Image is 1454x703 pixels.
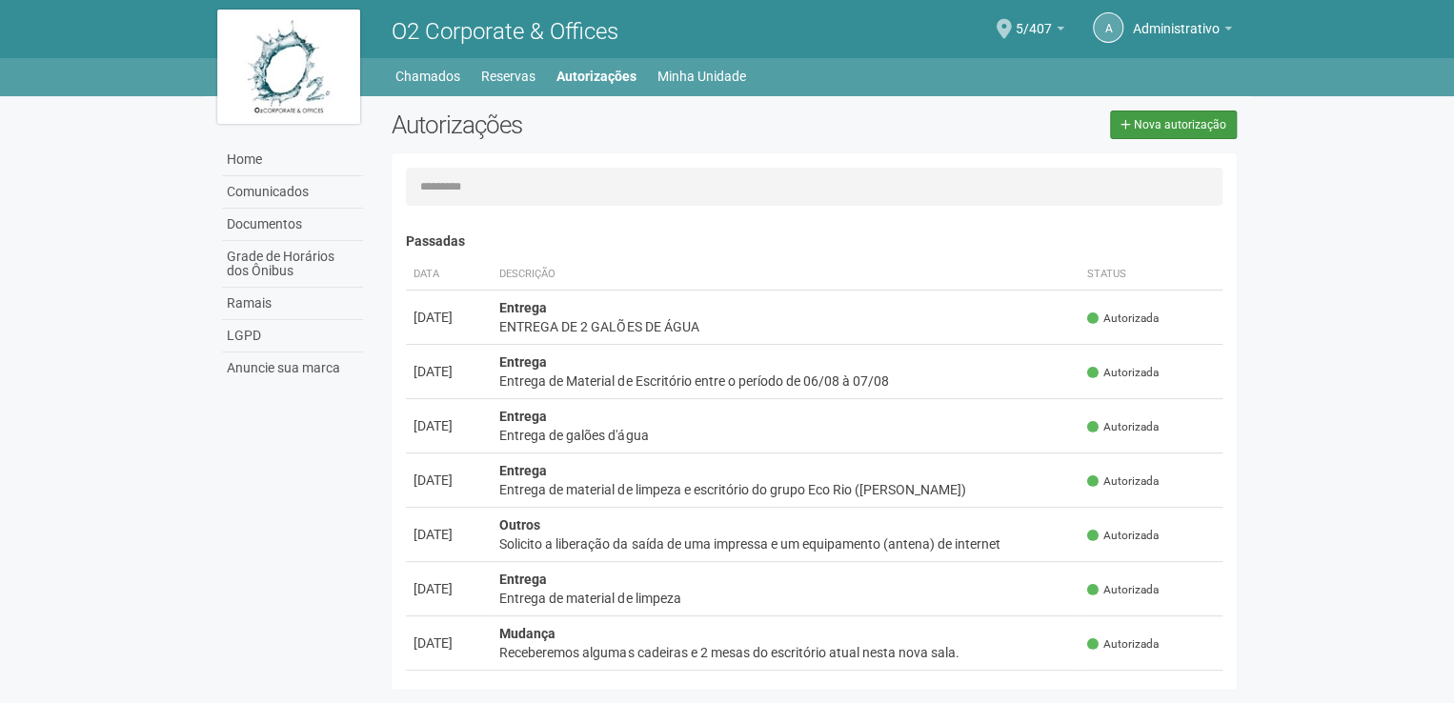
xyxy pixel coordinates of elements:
[556,63,636,90] a: Autorizações
[1080,259,1222,291] th: Status
[414,579,484,598] div: [DATE]
[395,63,460,90] a: Chamados
[1110,110,1237,139] a: Nova autorização
[222,241,363,288] a: Grade de Horários dos Ônibus
[499,372,1072,391] div: Entrega de Material de Escritório entre o período de 06/08 à 07/08
[499,643,1072,662] div: Receberemos algumas cadeiras e 2 mesas do escritório atual nesta nova sala.
[499,300,547,315] strong: Entrega
[414,471,484,490] div: [DATE]
[1016,3,1052,36] span: 5/407
[492,259,1080,291] th: Descrição
[222,320,363,352] a: LGPD
[499,517,540,532] strong: Outros
[1087,473,1159,490] span: Autorizada
[414,633,484,653] div: [DATE]
[499,534,1072,553] div: Solicito a liberação da saída de uma impressa e um equipamento (antena) de internet
[1087,419,1159,435] span: Autorizada
[222,288,363,320] a: Ramais
[222,352,363,384] a: Anuncie sua marca
[392,110,799,139] h2: Autorizações
[499,626,555,641] strong: Mudança
[499,463,547,478] strong: Entrega
[222,176,363,209] a: Comunicados
[499,480,1072,499] div: Entrega de material de limpeza e escritório do grupo Eco Rio ([PERSON_NAME])
[392,18,618,45] span: O2 Corporate & Offices
[499,317,1072,336] div: ENTREGA DE 2 GALÕES DE ÁGUA
[1016,24,1064,39] a: 5/407
[1087,311,1159,327] span: Autorizada
[1134,118,1226,131] span: Nova autorização
[222,209,363,241] a: Documentos
[1087,528,1159,544] span: Autorizada
[499,354,547,370] strong: Entrega
[414,362,484,381] div: [DATE]
[1087,636,1159,653] span: Autorizada
[414,308,484,327] div: [DATE]
[1093,12,1123,43] a: A
[481,63,535,90] a: Reservas
[414,525,484,544] div: [DATE]
[1133,24,1232,39] a: Administrativo
[499,409,547,424] strong: Entrega
[222,144,363,176] a: Home
[406,259,492,291] th: Data
[414,416,484,435] div: [DATE]
[499,426,1072,445] div: Entrega de galões d'água
[657,63,746,90] a: Minha Unidade
[1087,582,1159,598] span: Autorizada
[499,572,547,587] strong: Entrega
[499,589,1072,608] div: Entrega de material de limpeza
[406,234,1222,249] h4: Passadas
[217,10,360,124] img: logo.jpg
[1133,3,1220,36] span: Administrativo
[1087,365,1159,381] span: Autorizada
